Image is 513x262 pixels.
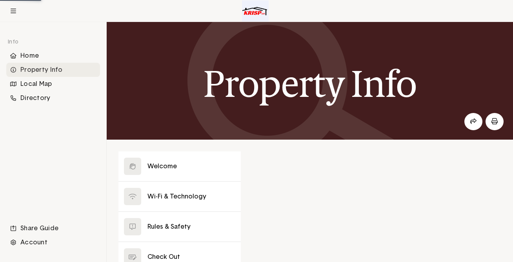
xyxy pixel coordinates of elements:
[6,49,100,63] div: Home
[6,77,100,91] li: Navigation item
[6,91,100,105] li: Navigation item
[6,63,100,77] div: Property Info
[6,221,100,235] div: Share Guide
[6,49,100,63] li: Navigation item
[6,91,100,105] div: Directory
[6,221,100,235] li: Navigation item
[6,235,100,249] li: Navigation item
[6,77,100,91] div: Local Map
[242,0,268,22] img: Logo
[6,63,100,77] li: Navigation item
[203,63,417,105] h1: Property Info
[6,235,100,249] div: Account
